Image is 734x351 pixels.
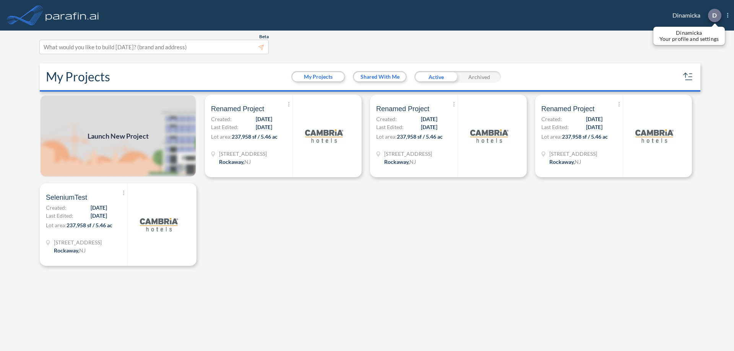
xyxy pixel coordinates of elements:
[140,205,178,244] img: logo
[46,70,110,84] h2: My Projects
[91,212,107,220] span: [DATE]
[256,115,272,123] span: [DATE]
[211,123,239,131] span: Last Edited:
[46,212,73,220] span: Last Edited:
[211,115,232,123] span: Created:
[549,158,581,166] div: Rockaway, NJ
[661,9,728,22] div: Dinamicka
[384,150,432,158] span: 321 Mt Hope Ave
[91,204,107,212] span: [DATE]
[54,246,86,254] div: Rockaway, NJ
[376,104,429,113] span: Renamed Project
[712,12,717,19] p: D
[79,247,86,254] span: NJ
[586,123,602,131] span: [DATE]
[541,115,562,123] span: Created:
[659,30,719,36] p: Dinamicka
[376,133,397,140] span: Lot area:
[682,71,694,83] button: sort
[219,159,244,165] span: Rockaway ,
[376,123,404,131] span: Last Edited:
[354,72,406,81] button: Shared With Me
[470,117,508,155] img: logo
[46,193,87,202] span: SeleniumTest
[88,131,149,141] span: Launch New Project
[414,71,458,82] div: Active
[586,115,602,123] span: [DATE]
[384,158,416,166] div: Rockaway, NJ
[219,150,267,158] span: 321 Mt Hope Ave
[541,123,569,131] span: Last Edited:
[256,123,272,131] span: [DATE]
[46,204,67,212] span: Created:
[259,34,269,40] span: Beta
[211,133,232,140] span: Lot area:
[397,133,443,140] span: 237,958 sf / 5.46 ac
[635,117,674,155] img: logo
[211,104,264,113] span: Renamed Project
[46,222,67,228] span: Lot area:
[40,95,196,177] a: Launch New Project
[40,95,196,177] img: add
[421,115,437,123] span: [DATE]
[384,159,409,165] span: Rockaway ,
[458,71,501,82] div: Archived
[244,159,251,165] span: NJ
[54,247,79,254] span: Rockaway ,
[376,115,397,123] span: Created:
[549,159,575,165] span: Rockaway ,
[541,104,594,113] span: Renamed Project
[232,133,278,140] span: 237,958 sf / 5.46 ac
[421,123,437,131] span: [DATE]
[575,159,581,165] span: NJ
[219,158,251,166] div: Rockaway, NJ
[54,238,102,246] span: 321 Mt Hope Ave
[292,72,344,81] button: My Projects
[44,8,101,23] img: logo
[562,133,608,140] span: 237,958 sf / 5.46 ac
[541,133,562,140] span: Lot area:
[67,222,112,228] span: 237,958 sf / 5.46 ac
[305,117,343,155] img: logo
[659,36,719,42] p: Your profile and settings
[549,150,597,158] span: 321 Mt Hope Ave
[409,159,416,165] span: NJ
